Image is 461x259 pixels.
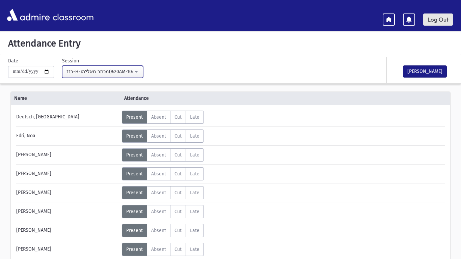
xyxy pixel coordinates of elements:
div: AttTypes [122,129,204,143]
div: 11ב-H-מכתב מאלי'הו(9:20AM-10:03AM) [66,68,133,75]
span: Absent [151,114,166,120]
span: Late [190,133,199,139]
span: Present [126,190,143,196]
div: [PERSON_NAME] [13,167,122,180]
span: Absent [151,133,166,139]
h5: Attendance Entry [5,38,456,49]
span: Late [190,209,199,214]
span: Absent [151,228,166,233]
span: Absent [151,190,166,196]
span: Absent [151,247,166,252]
div: AttTypes [122,224,204,237]
span: Cut [174,171,182,177]
div: AttTypes [122,243,204,256]
span: Attendance [121,95,231,102]
span: Cut [174,133,182,139]
div: AttTypes [122,111,204,124]
span: Cut [174,152,182,158]
div: Edri, Noa [13,129,122,143]
div: AttTypes [122,186,204,199]
span: Cut [174,228,182,233]
span: Late [190,114,199,120]
span: Absent [151,209,166,214]
button: 11ב-H-מכתב מאלי'הו(9:20AM-10:03AM) [62,66,143,78]
button: [PERSON_NAME] [403,65,447,78]
span: Present [126,247,143,252]
span: Present [126,133,143,139]
span: Late [190,152,199,158]
span: Name [11,95,121,102]
span: Present [126,114,143,120]
img: AdmirePro [5,7,51,23]
div: [PERSON_NAME] [13,205,122,218]
span: Absent [151,152,166,158]
span: Cut [174,209,182,214]
span: Cut [174,247,182,252]
label: Session [62,57,79,64]
div: AttTypes [122,205,204,218]
div: AttTypes [122,148,204,162]
div: [PERSON_NAME] [13,186,122,199]
div: [PERSON_NAME] [13,224,122,237]
span: Cut [174,114,182,120]
span: Present [126,209,143,214]
div: [PERSON_NAME] [13,148,122,162]
div: [PERSON_NAME] [13,243,122,256]
a: Log Out [423,13,453,26]
div: Deutsch, [GEOGRAPHIC_DATA] [13,111,122,124]
span: Late [190,171,199,177]
span: Present [126,228,143,233]
span: Late [190,228,199,233]
div: AttTypes [122,167,204,180]
label: Date [8,57,18,64]
span: Late [190,190,199,196]
span: Present [126,171,143,177]
span: classroom [51,6,94,24]
span: Present [126,152,143,158]
span: Cut [174,190,182,196]
span: Absent [151,171,166,177]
